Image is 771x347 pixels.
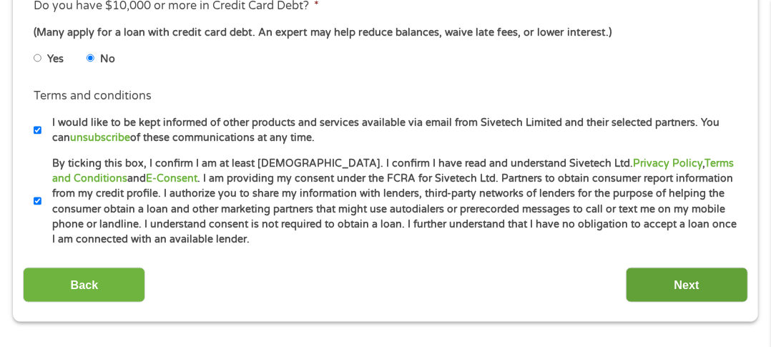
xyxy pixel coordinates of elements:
div: (Many apply for a loan with credit card debt. An expert may help reduce balances, waive late fees... [34,25,737,41]
label: Terms and conditions [34,89,152,104]
input: Next [626,268,748,303]
a: E-Consent [146,172,197,185]
a: unsubscribe [70,132,130,144]
label: By ticking this box, I confirm I am at least [DEMOGRAPHIC_DATA]. I confirm I have read and unders... [41,156,742,248]
input: Back [23,268,145,303]
label: Yes [47,52,64,67]
label: No [100,52,115,67]
label: I would like to be kept informed of other products and services available via email from Sivetech... [41,115,742,146]
a: Privacy Policy [633,157,702,170]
